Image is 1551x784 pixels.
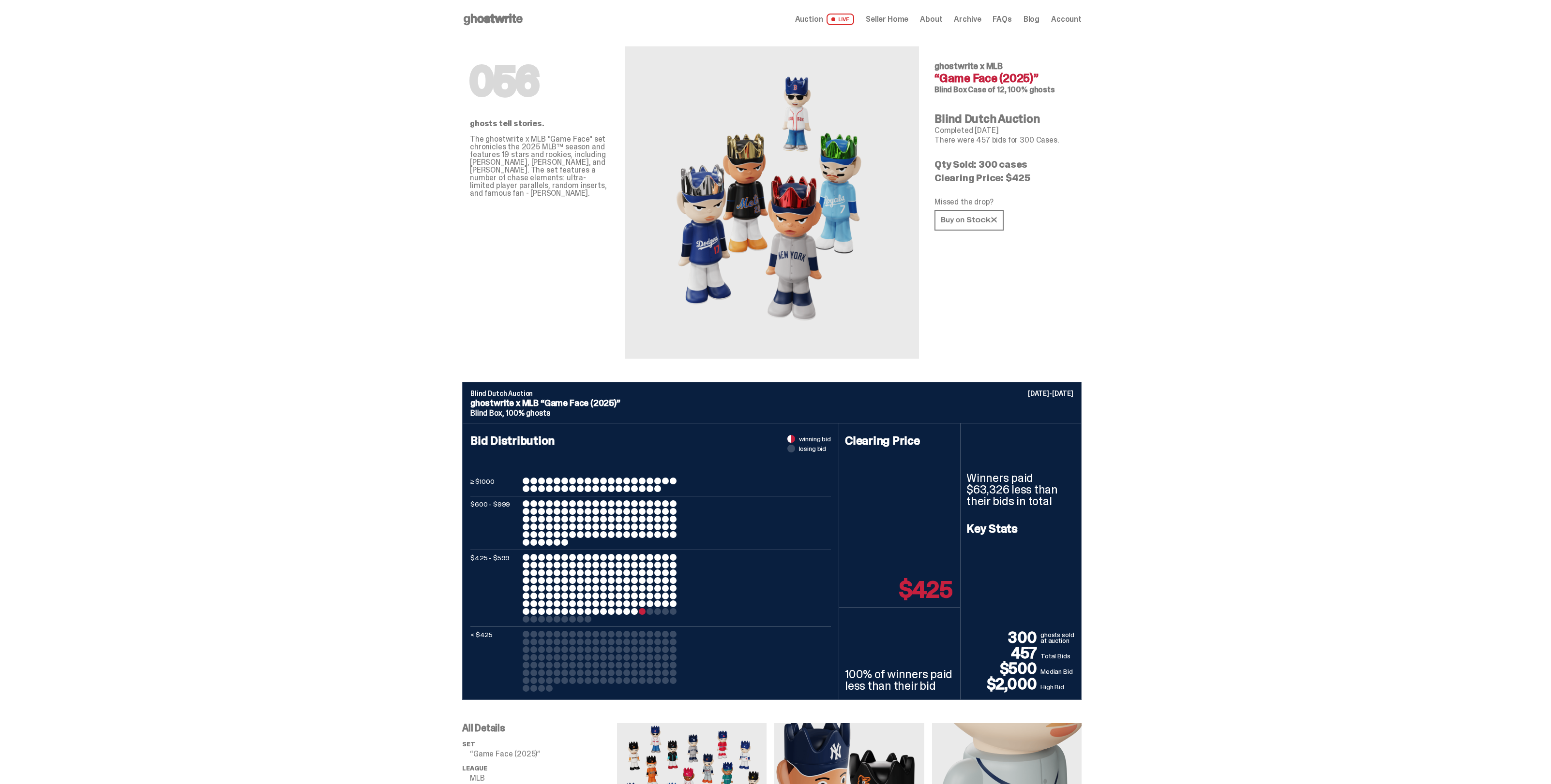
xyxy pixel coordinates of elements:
[845,668,954,692] p: 100% of winners paid less than their bid
[462,740,475,748] span: set
[966,472,1075,507] p: Winners paid $63,326 less than their bids in total
[799,436,831,442] span: winning bid
[966,661,1040,676] p: $500
[934,73,1074,84] h4: “Game Face (2025)”
[934,136,1074,144] p: There were 457 bids for 300 Cases.
[968,85,1054,95] span: Case of 12, 100% ghosts
[470,120,609,128] p: ghosts tell stories.
[1040,682,1075,692] p: High Bid
[470,62,609,101] h1: 056
[506,408,550,418] span: 100% ghosts
[795,14,854,25] a: Auction LIVE
[966,630,1040,645] p: 300
[470,774,617,782] p: MLB
[827,14,854,25] span: LIVE
[845,435,954,447] h4: Clearing Price
[1028,390,1073,397] p: [DATE]-[DATE]
[1051,15,1082,23] a: Account
[470,399,1073,407] p: ghostwrite x MLB “Game Face (2025)”
[934,173,1074,183] p: Clearing Price: $425
[934,85,967,95] span: Blind Box
[795,15,823,23] span: Auction
[470,554,519,623] p: $425 - $599
[1040,667,1075,676] p: Median Bid
[934,198,1074,206] p: Missed the drop?
[470,390,1073,397] p: Blind Dutch Auction
[462,723,617,733] p: All Details
[934,113,1074,125] h4: Blind Dutch Auction
[470,631,519,692] p: < $425
[799,445,827,452] span: losing bid
[470,750,617,758] p: “Game Face (2025)”
[993,15,1011,23] a: FAQs
[1024,15,1039,23] a: Blog
[470,435,831,478] h4: Bid Distribution
[470,408,504,418] span: Blind Box,
[934,160,1074,169] p: Qty Sold: 300 cases
[470,478,519,492] p: ≥ $1000
[1040,651,1075,661] p: Total Bids
[920,15,942,23] a: About
[899,578,952,601] p: $425
[954,15,981,23] a: Archive
[470,500,519,546] p: $600 - $999
[1040,632,1075,645] p: ghosts sold at auction
[966,645,1040,661] p: 457
[866,15,908,23] a: Seller Home
[934,127,1074,134] p: Completed [DATE]
[470,135,609,197] p: The ghostwrite x MLB "Game Face" set chronicles the 2025 MLB™ season and features 19 stars and ro...
[462,764,487,772] span: League
[966,523,1075,535] h4: Key Stats
[966,676,1040,692] p: $2,000
[665,70,878,335] img: MLB&ldquo;Game Face (2025)&rdquo;
[934,60,1003,72] span: ghostwrite x MLB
